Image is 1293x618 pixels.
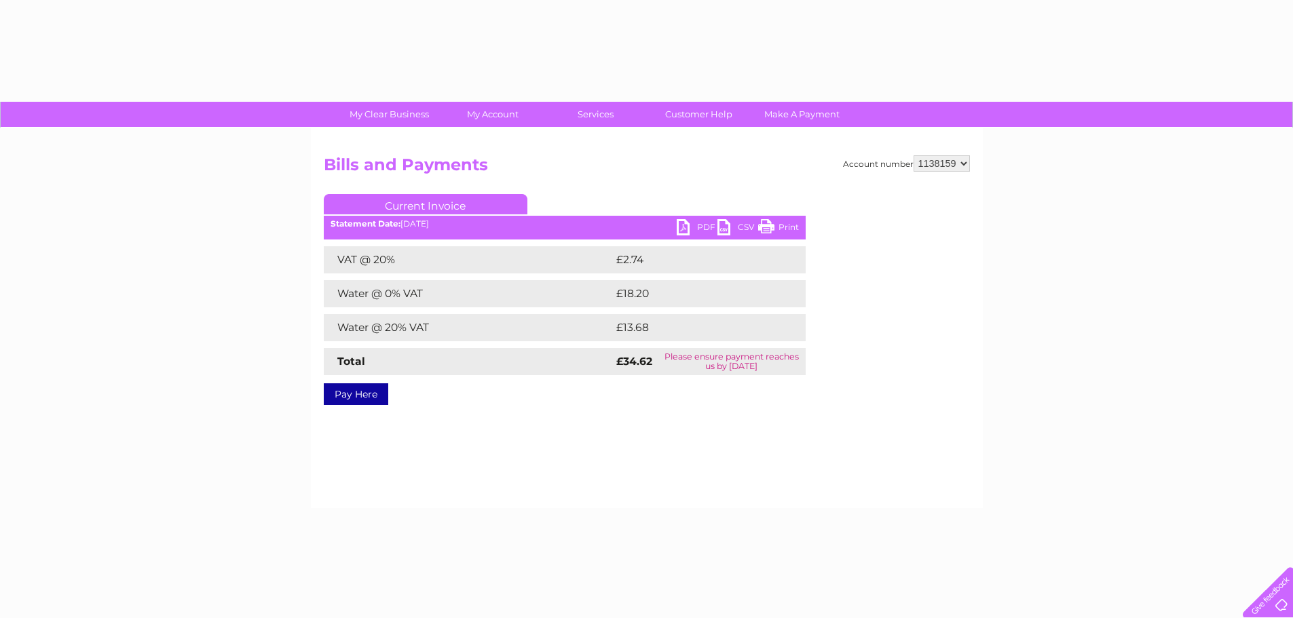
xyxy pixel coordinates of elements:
td: Please ensure payment reaches us by [DATE] [658,348,806,375]
td: Water @ 20% VAT [324,314,613,341]
a: Print [758,219,799,239]
a: Make A Payment [746,102,858,127]
td: VAT @ 20% [324,246,613,273]
div: [DATE] [324,219,806,229]
a: PDF [677,219,717,239]
a: Customer Help [643,102,755,127]
td: £18.20 [613,280,777,307]
a: Current Invoice [324,194,527,214]
a: My Clear Business [333,102,445,127]
strong: £34.62 [616,355,652,368]
td: £2.74 [613,246,774,273]
td: £13.68 [613,314,777,341]
a: CSV [717,219,758,239]
div: Account number [843,155,970,172]
td: Water @ 0% VAT [324,280,613,307]
b: Statement Date: [331,218,400,229]
strong: Total [337,355,365,368]
a: Services [540,102,652,127]
h2: Bills and Payments [324,155,970,181]
a: Pay Here [324,383,388,405]
a: My Account [436,102,548,127]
